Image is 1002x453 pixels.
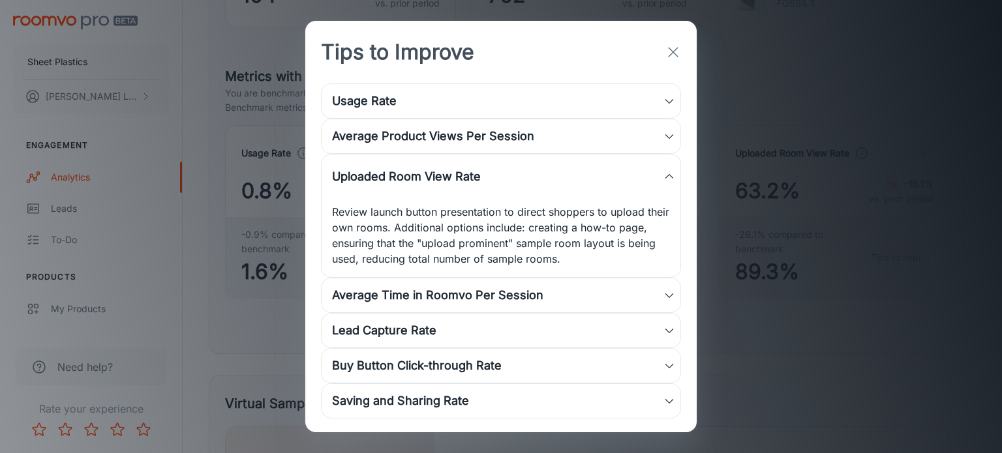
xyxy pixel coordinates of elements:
div: Buy Button Click-through Rate [332,357,663,375]
div: Usage Rate [322,84,680,118]
div: Saving and Sharing Rate [332,392,663,410]
div: Saving and Sharing Rate [322,384,680,418]
div: Lead Capture Rate [322,314,680,347]
div: Average Time in Roomvo Per Session [332,286,663,304]
div: Uploaded Room View Rate [332,168,663,186]
h2: Tips to Improve [305,21,490,83]
div: Average Time in Roomvo Per Session [322,278,680,312]
p: Review launch button presentation to direct shoppers to upload their own rooms. Additional option... [332,204,670,267]
div: Buy Button Click-through Rate [322,349,680,383]
div: Average Product Views Per Session [332,127,663,145]
div: Usage Rate [332,92,663,110]
div: Uploaded Room View Rate [322,154,680,199]
div: Lead Capture Rate [332,321,663,340]
div: Average Product Views Per Session [322,119,680,153]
